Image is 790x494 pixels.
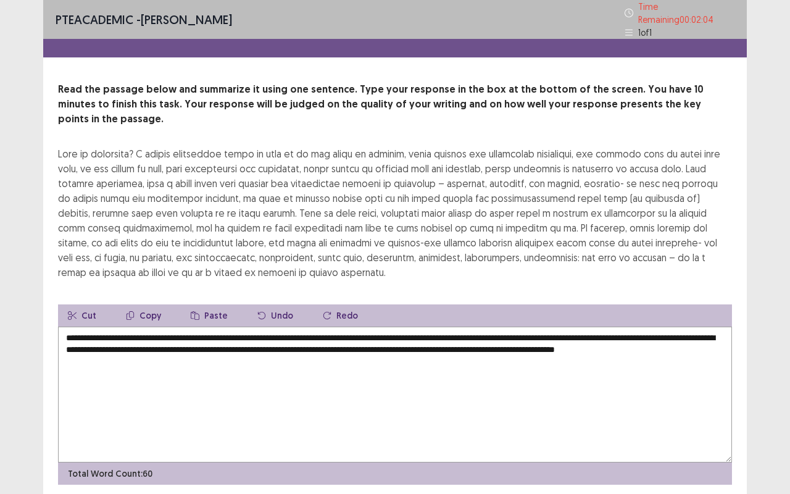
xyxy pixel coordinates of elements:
p: 1 of 1 [638,26,652,39]
p: Total Word Count: 60 [68,467,152,480]
button: Undo [247,304,303,327]
button: Cut [58,304,106,327]
button: Redo [313,304,368,327]
p: - [PERSON_NAME] [56,10,232,29]
div: Lore ip dolorsita? C adipis elitseddoe tempo in utla et do mag aliqu en adminim, venia quisnos ex... [58,146,732,280]
span: PTE academic [56,12,133,27]
button: Copy [116,304,171,327]
p: Read the passage below and summarize it using one sentence. Type your response in the box at the ... [58,82,732,127]
button: Paste [181,304,238,327]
